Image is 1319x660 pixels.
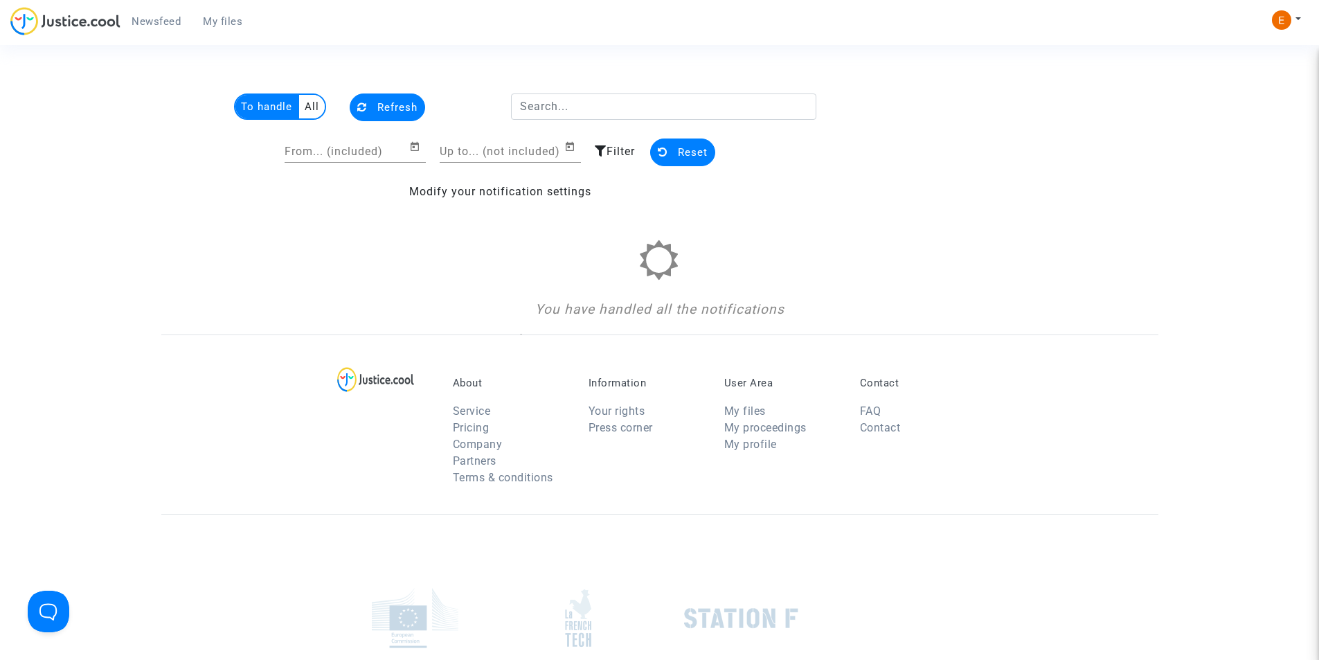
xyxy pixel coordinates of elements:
[453,438,503,451] a: Company
[860,404,881,418] a: FAQ
[724,404,766,418] a: My files
[132,15,181,28] span: Newsfeed
[192,11,253,32] a: My files
[409,139,426,155] button: Open calendar
[344,300,975,320] div: You have handled all the notifications
[203,15,242,28] span: My files
[724,377,839,389] p: User Area
[453,377,568,389] p: About
[453,454,496,467] a: Partners
[372,588,458,648] img: europe_commision.png
[678,146,708,159] span: Reset
[565,589,591,648] img: french_tech.png
[337,367,414,392] img: logo-lg.svg
[350,93,425,121] button: Refresh
[589,377,703,389] p: Information
[589,404,645,418] a: Your rights
[28,591,69,632] iframe: Help Scout Beacon - Open
[724,438,777,451] a: My profile
[299,95,325,118] multi-toggle-item: All
[650,139,715,166] button: Reset
[10,7,120,35] img: jc-logo.svg
[453,471,553,484] a: Terms & conditions
[511,93,816,120] input: Search...
[409,185,591,198] a: Modify your notification settings
[377,101,418,114] span: Refresh
[607,145,635,158] span: Filter
[453,404,491,418] a: Service
[684,608,798,629] img: stationf.png
[724,421,807,434] a: My proceedings
[1272,10,1291,30] img: ACg8ocIeiFvHKe4dA5oeRFd_CiCnuxWUEc1A2wYhRJE3TTWt=s96-c
[860,421,901,434] a: Contact
[453,421,490,434] a: Pricing
[235,95,299,118] multi-toggle-item: To handle
[589,421,653,434] a: Press corner
[120,11,192,32] a: Newsfeed
[564,139,581,155] button: Open calendar
[860,377,975,389] p: Contact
